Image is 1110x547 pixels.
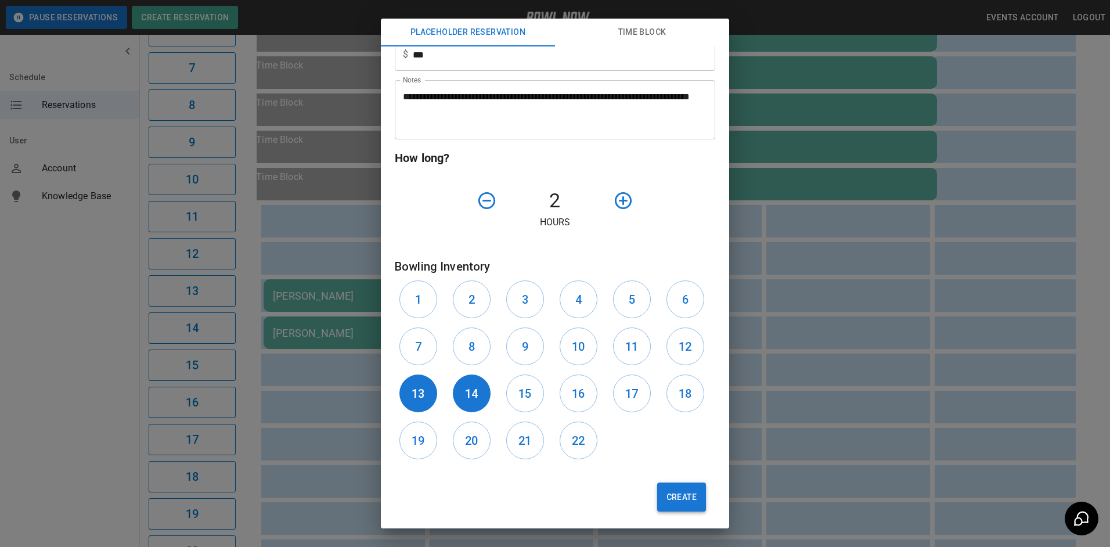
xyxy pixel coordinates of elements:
h6: 18 [679,384,691,403]
button: 15 [506,375,544,412]
button: Placeholder Reservation [381,19,555,46]
h6: 9 [522,337,528,356]
h6: 19 [412,431,424,450]
p: Hours [395,215,715,229]
h6: 13 [412,384,424,403]
button: 2 [453,280,491,318]
button: 3 [506,280,544,318]
h6: 17 [625,384,638,403]
h6: 21 [518,431,531,450]
h6: Bowling Inventory [395,257,715,276]
h6: 20 [465,431,478,450]
button: 10 [560,328,597,365]
h6: 4 [575,290,582,309]
button: 21 [506,422,544,459]
h6: 6 [682,290,689,309]
button: 13 [399,375,437,412]
button: 20 [453,422,491,459]
h6: 11 [625,337,638,356]
h6: 22 [572,431,585,450]
button: 14 [453,375,491,412]
h4: 2 [502,189,608,213]
h6: 10 [572,337,585,356]
h6: 12 [679,337,691,356]
button: 8 [453,328,491,365]
h6: 2 [468,290,475,309]
h6: 14 [465,384,478,403]
h6: 8 [468,337,475,356]
button: 4 [560,280,597,318]
button: 5 [613,280,651,318]
h6: 5 [629,290,635,309]
h6: 16 [572,384,585,403]
button: 16 [560,375,597,412]
button: 12 [666,328,704,365]
button: 22 [560,422,597,459]
h6: 3 [522,290,528,309]
p: $ [403,48,408,62]
button: 17 [613,375,651,412]
button: 7 [399,328,437,365]
button: 6 [666,280,704,318]
h6: 1 [415,290,421,309]
h6: How long? [395,149,715,167]
h6: 7 [415,337,421,356]
button: Time Block [555,19,729,46]
button: 11 [613,328,651,365]
button: 18 [666,375,704,412]
button: Create [657,483,706,512]
button: 1 [399,280,437,318]
h6: 15 [518,384,531,403]
button: 9 [506,328,544,365]
button: 19 [399,422,437,459]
